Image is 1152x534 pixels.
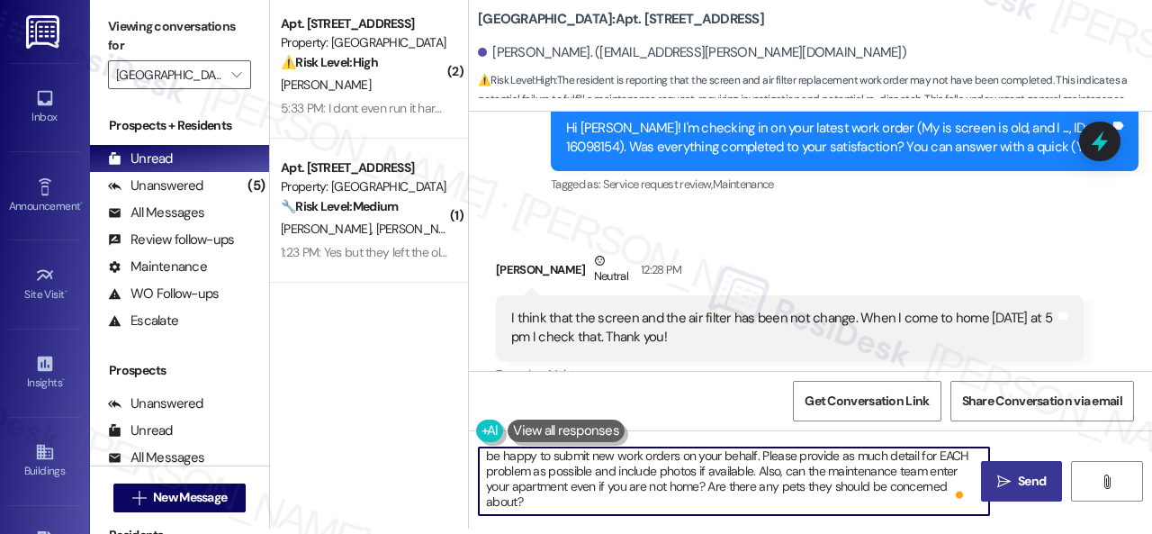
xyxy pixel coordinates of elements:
[9,83,81,131] a: Inbox
[997,475,1011,489] i: 
[9,348,81,397] a: Insights •
[281,77,371,93] span: [PERSON_NAME]
[478,71,1152,110] span: : The resident is reporting that the screen and air filter replacement work order may not have be...
[9,260,81,309] a: Site Visit •
[90,361,269,380] div: Prospects
[113,484,247,512] button: New Message
[108,204,204,222] div: All Messages
[551,171,1138,197] div: Tagged as:
[281,54,378,70] strong: ⚠️ Risk Level: High
[108,231,234,249] div: Review follow-ups
[376,221,466,237] span: [PERSON_NAME]
[713,176,774,192] span: Maintenance
[116,60,222,89] input: All communities
[496,251,1084,295] div: [PERSON_NAME]
[636,260,682,279] div: 12:28 PM
[65,285,67,298] span: •
[108,258,207,276] div: Maintenance
[281,244,780,260] div: 1:23 PM: Yes but they left the old parts here. They can stop by and pick them up when they can.
[793,381,940,421] button: Get Conversation Link
[281,100,906,116] div: 5:33 PM: I dont even run it hard. Its at 75-76 all day until I get home at around 10pm then I tur...
[1018,472,1046,491] span: Send
[281,33,447,52] div: Property: [GEOGRAPHIC_DATA]
[132,491,146,505] i: 
[153,488,227,507] span: New Message
[231,68,241,82] i: 
[108,149,173,168] div: Unread
[281,177,447,196] div: Property: [GEOGRAPHIC_DATA]
[566,119,1110,158] div: Hi [PERSON_NAME]! I'm checking in on your latest work order (My is screen is old, and I ..., ID: ...
[1100,475,1113,489] i: 
[281,158,447,177] div: Apt. [STREET_ADDRESS]
[62,374,65,386] span: •
[90,116,269,135] div: Prospects + Residents
[281,14,447,33] div: Apt. [STREET_ADDRESS]
[981,461,1062,502] button: Send
[962,392,1122,411] span: Share Conversation via email
[108,285,219,303] div: WO Follow-ups
[108,448,204,467] div: All Messages
[108,312,178,330] div: Escalate
[603,176,713,192] span: Service request review ,
[496,361,1084,387] div: Tagged as:
[478,10,764,29] b: [GEOGRAPHIC_DATA]: Apt. [STREET_ADDRESS]
[80,197,83,210] span: •
[9,437,81,485] a: Buildings
[479,448,989,515] textarea: To enrich screen reader interactions, please activate Accessibility in Grammarly extension settings
[26,15,63,49] img: ResiDesk Logo
[108,176,203,195] div: Unanswered
[108,394,203,413] div: Unanswered
[590,251,632,289] div: Neutral
[281,198,398,214] strong: 🔧 Risk Level: Medium
[805,392,929,411] span: Get Conversation Link
[243,172,269,200] div: (5)
[478,73,555,87] strong: ⚠️ Risk Level: High
[548,367,649,382] span: Maintenance request
[281,221,376,237] span: [PERSON_NAME]
[478,43,906,62] div: [PERSON_NAME]. ([EMAIL_ADDRESS][PERSON_NAME][DOMAIN_NAME])
[950,381,1134,421] button: Share Conversation via email
[511,309,1055,348] div: I think that the screen and the air filter has been not change. When I come to home [DATE] at 5 p...
[108,421,173,440] div: Unread
[108,13,251,60] label: Viewing conversations for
